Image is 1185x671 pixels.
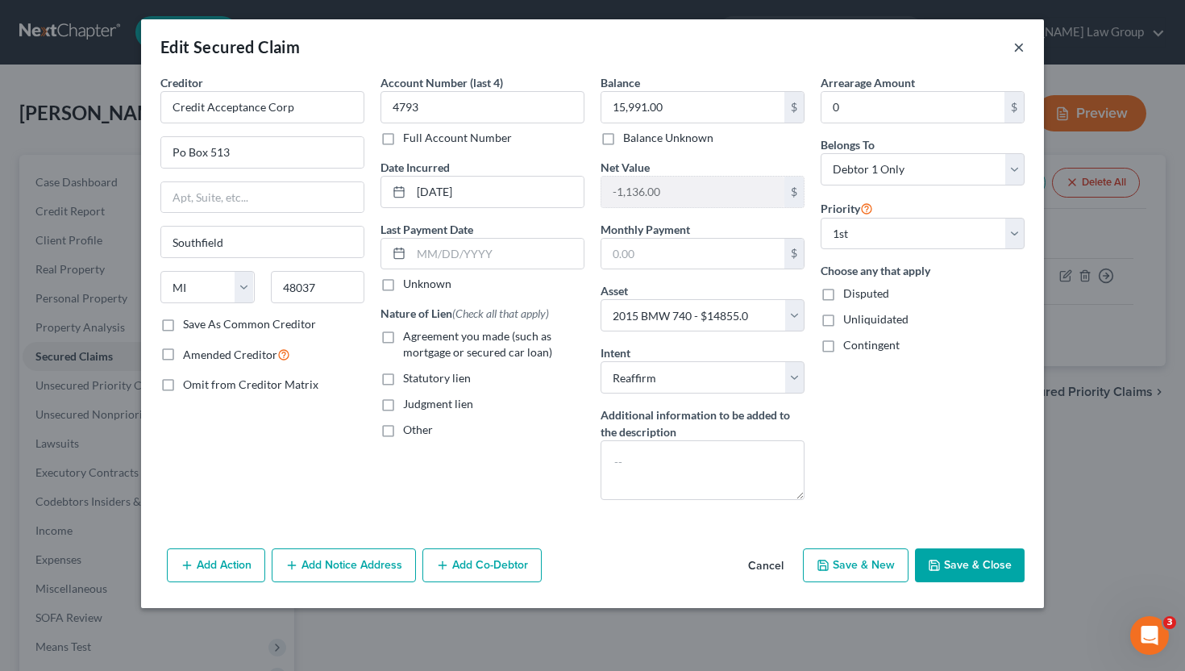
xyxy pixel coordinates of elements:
span: Belongs To [821,138,875,152]
button: Save & New [803,548,908,582]
button: × [1013,37,1025,56]
label: Additional information to be added to the description [601,406,805,440]
div: $ [784,92,804,123]
label: Unknown [403,276,451,292]
button: Cancel [735,550,796,582]
input: 0.00 [601,177,784,207]
button: Add Notice Address [272,548,416,582]
label: Balance Unknown [623,130,713,146]
div: Edit Secured Claim [160,35,300,58]
input: 0.00 [821,92,1004,123]
label: Arrearage Amount [821,74,915,91]
label: Save As Common Creditor [183,316,316,332]
input: 0.00 [601,92,784,123]
label: Date Incurred [380,159,450,176]
span: Asset [601,284,628,298]
span: Unliquidated [843,312,908,326]
span: 3 [1163,616,1176,629]
input: 0.00 [601,239,784,269]
span: Disputed [843,286,889,300]
input: Enter address... [161,137,364,168]
span: Contingent [843,338,900,352]
button: Add Action [167,548,265,582]
input: Search creditor by name... [160,91,364,123]
span: Creditor [160,76,203,90]
input: Enter city... [161,227,364,257]
button: Save & Close [915,548,1025,582]
label: Last Payment Date [380,221,473,238]
span: Agreement you made (such as mortgage or secured car loan) [403,329,552,359]
input: MM/DD/YYYY [411,177,584,207]
input: XXXX [380,91,584,123]
label: Account Number (last 4) [380,74,503,91]
label: Net Value [601,159,650,176]
label: Balance [601,74,640,91]
div: $ [784,239,804,269]
span: Omit from Creditor Matrix [183,377,318,391]
span: Amended Creditor [183,348,277,361]
input: Apt, Suite, etc... [161,182,364,213]
label: Monthly Payment [601,221,690,238]
input: Enter zip... [271,271,365,303]
span: Other [403,423,433,436]
label: Priority [821,198,873,218]
button: Add Co-Debtor [422,548,542,582]
iframe: Intercom live chat [1130,616,1169,655]
label: Choose any that apply [821,262,1025,279]
div: $ [784,177,804,207]
label: Intent [601,344,630,361]
input: MM/DD/YYYY [411,239,584,269]
span: Judgment lien [403,397,473,411]
span: (Check all that apply) [452,306,549,320]
label: Full Account Number [403,130,512,146]
label: Nature of Lien [380,305,549,322]
span: Statutory lien [403,371,471,385]
div: $ [1004,92,1024,123]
